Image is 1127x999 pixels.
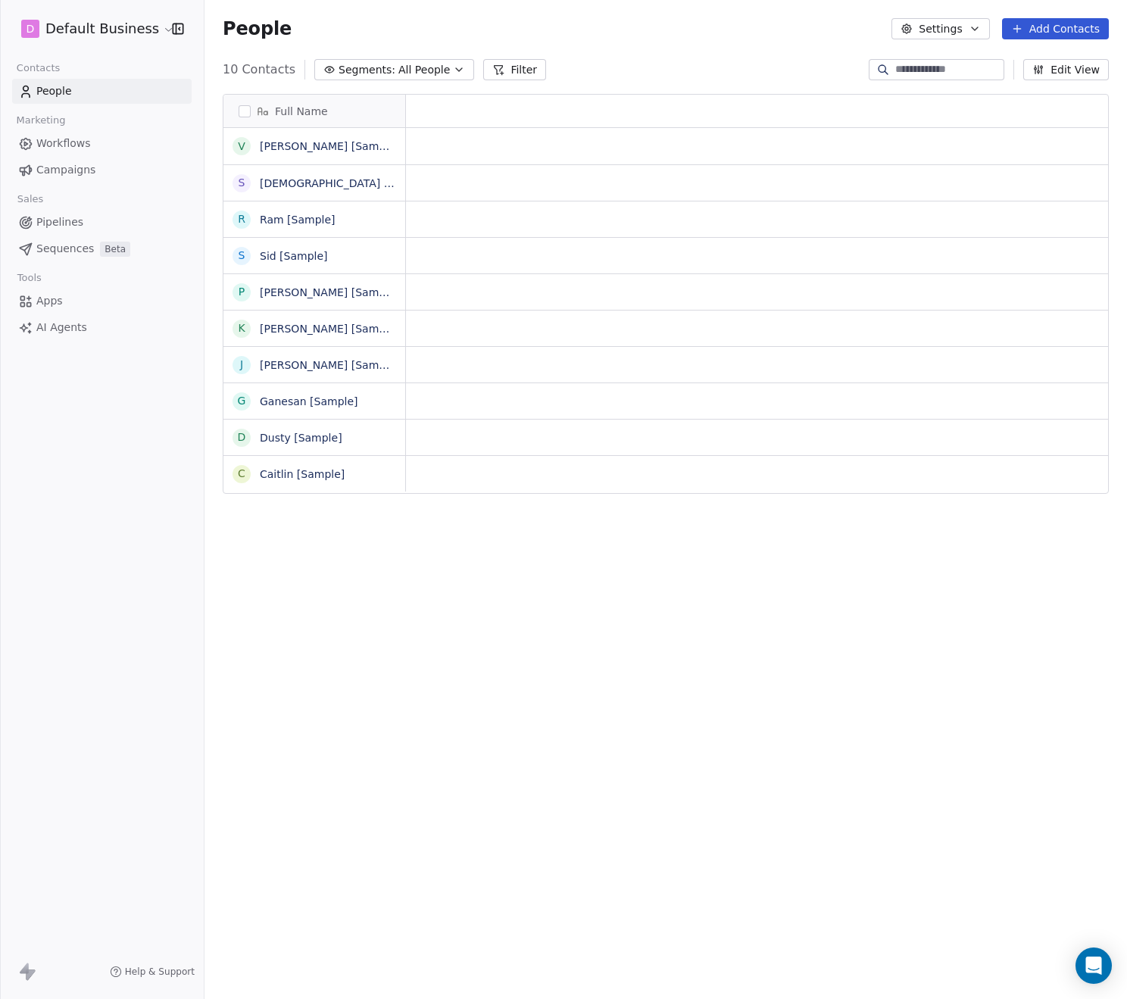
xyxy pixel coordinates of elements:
[36,241,94,257] span: Sequences
[339,62,395,78] span: Segments:
[12,79,192,104] a: People
[260,395,358,407] a: Ganesan [Sample]
[260,432,342,444] a: Dusty [Sample]
[45,19,159,39] span: Default Business
[36,162,95,178] span: Campaigns
[36,136,91,151] span: Workflows
[12,236,192,261] a: SequencesBeta
[238,139,245,155] div: V
[11,267,48,289] span: Tools
[240,357,243,373] div: J
[238,429,246,445] div: D
[36,320,87,336] span: AI Agents
[260,468,345,480] a: Caitlin [Sample]
[36,214,83,230] span: Pipelines
[1023,59,1109,80] button: Edit View
[100,242,130,257] span: Beta
[239,248,245,264] div: S
[260,359,399,371] a: [PERSON_NAME] [Sample]
[10,57,67,80] span: Contacts
[1002,18,1109,39] button: Add Contacts
[1075,947,1112,984] div: Open Intercom Messenger
[260,214,336,226] a: Ram [Sample]
[238,211,245,227] div: R
[10,109,72,132] span: Marketing
[398,62,450,78] span: All People
[238,320,245,336] div: K
[223,95,405,127] div: Full Name
[260,177,432,189] a: [DEMOGRAPHIC_DATA] [Sample]
[260,323,399,335] a: [PERSON_NAME] [Sample]
[260,140,399,152] a: [PERSON_NAME] [Sample]
[27,21,35,36] span: D
[18,16,161,42] button: DDefault Business
[12,158,192,183] a: Campaigns
[260,286,399,298] a: [PERSON_NAME] [Sample]
[12,289,192,314] a: Apps
[260,250,328,262] a: Sid [Sample]
[275,104,328,119] span: Full Name
[891,18,989,39] button: Settings
[223,128,406,938] div: grid
[110,966,195,978] a: Help & Support
[11,188,50,211] span: Sales
[239,175,245,191] div: S
[238,393,246,409] div: G
[223,17,292,40] span: People
[12,210,192,235] a: Pipelines
[36,83,72,99] span: People
[239,284,245,300] div: P
[238,466,245,482] div: C
[36,293,63,309] span: Apps
[483,59,546,80] button: Filter
[223,61,295,79] span: 10 Contacts
[125,966,195,978] span: Help & Support
[12,315,192,340] a: AI Agents
[12,131,192,156] a: Workflows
